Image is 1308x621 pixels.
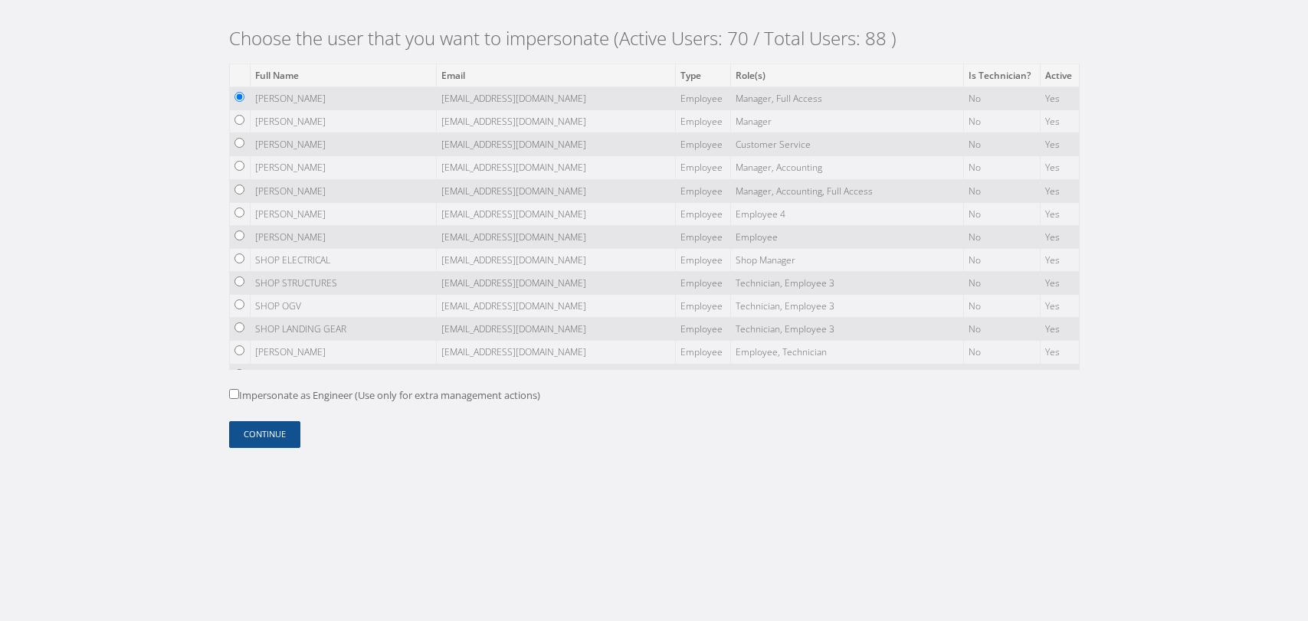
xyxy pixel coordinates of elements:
[1040,179,1079,202] td: Yes
[1040,248,1079,271] td: Yes
[251,110,437,133] td: [PERSON_NAME]
[1040,272,1079,295] td: Yes
[730,202,963,225] td: Employee 4
[436,225,675,248] td: [EMAIL_ADDRESS][DOMAIN_NAME]
[251,364,437,387] td: [PERSON_NAME]
[675,248,730,271] td: Employee
[251,225,437,248] td: [PERSON_NAME]
[1040,156,1079,179] td: Yes
[675,318,730,341] td: Employee
[675,87,730,109] td: Employee
[1040,318,1079,341] td: Yes
[1040,341,1079,364] td: Yes
[730,156,963,179] td: Manager, Accounting
[251,341,437,364] td: [PERSON_NAME]
[251,202,437,225] td: [PERSON_NAME]
[963,64,1040,87] th: Is Technician?
[229,388,540,404] label: Impersonate as Engineer (Use only for extra management actions)
[675,179,730,202] td: Employee
[436,202,675,225] td: [EMAIL_ADDRESS][DOMAIN_NAME]
[251,272,437,295] td: SHOP STRUCTURES
[436,64,675,87] th: Email
[963,248,1040,271] td: No
[436,248,675,271] td: [EMAIL_ADDRESS][DOMAIN_NAME]
[436,133,675,156] td: [EMAIL_ADDRESS][DOMAIN_NAME]
[963,364,1040,387] td: No
[251,248,437,271] td: SHOP ELECTRICAL
[730,87,963,109] td: Manager, Full Access
[730,64,963,87] th: Role(s)
[963,110,1040,133] td: No
[963,87,1040,109] td: No
[730,248,963,271] td: Shop Manager
[963,156,1040,179] td: No
[675,64,730,87] th: Type
[229,389,239,399] input: Impersonate as Engineer (Use only for extra management actions)
[251,64,437,87] th: Full Name
[675,156,730,179] td: Employee
[1040,202,1079,225] td: Yes
[730,295,963,318] td: Technician, Employee 3
[1040,225,1079,248] td: Yes
[436,295,675,318] td: [EMAIL_ADDRESS][DOMAIN_NAME]
[436,179,675,202] td: [EMAIL_ADDRESS][DOMAIN_NAME]
[730,272,963,295] td: Technician, Employee 3
[229,421,300,448] button: Continue
[1040,87,1079,109] td: Yes
[436,272,675,295] td: [EMAIL_ADDRESS][DOMAIN_NAME]
[675,202,730,225] td: Employee
[675,272,730,295] td: Employee
[436,341,675,364] td: [EMAIL_ADDRESS][DOMAIN_NAME]
[963,295,1040,318] td: No
[730,179,963,202] td: Manager, Accounting, Full Access
[963,318,1040,341] td: No
[730,318,963,341] td: Technician, Employee 3
[1040,364,1079,387] td: Yes
[436,318,675,341] td: [EMAIL_ADDRESS][DOMAIN_NAME]
[730,225,963,248] td: Employee
[1040,295,1079,318] td: Yes
[251,133,437,156] td: [PERSON_NAME]
[675,133,730,156] td: Employee
[963,179,1040,202] td: No
[251,295,437,318] td: SHOP OGV
[229,28,1080,50] h2: Choose the user that you want to impersonate (Active Users: 70 / Total Users: 88 )
[436,110,675,133] td: [EMAIL_ADDRESS][DOMAIN_NAME]
[1040,110,1079,133] td: Yes
[436,87,675,109] td: [EMAIL_ADDRESS][DOMAIN_NAME]
[675,110,730,133] td: Employee
[730,133,963,156] td: Customer Service
[730,110,963,133] td: Manager
[730,341,963,364] td: Employee, Technician
[1040,133,1079,156] td: Yes
[675,295,730,318] td: Employee
[251,179,437,202] td: [PERSON_NAME]
[251,318,437,341] td: SHOP LANDING GEAR
[963,341,1040,364] td: No
[963,133,1040,156] td: No
[963,225,1040,248] td: No
[675,225,730,248] td: Employee
[675,341,730,364] td: Employee
[675,364,730,387] td: Employee
[963,272,1040,295] td: No
[1040,64,1079,87] th: Active
[436,156,675,179] td: [EMAIL_ADDRESS][DOMAIN_NAME]
[730,364,963,387] td: Technician, Employee 3, Full Access
[251,156,437,179] td: [PERSON_NAME]
[251,87,437,109] td: [PERSON_NAME]
[436,364,675,387] td: [EMAIL_ADDRESS][DOMAIN_NAME]
[963,202,1040,225] td: No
